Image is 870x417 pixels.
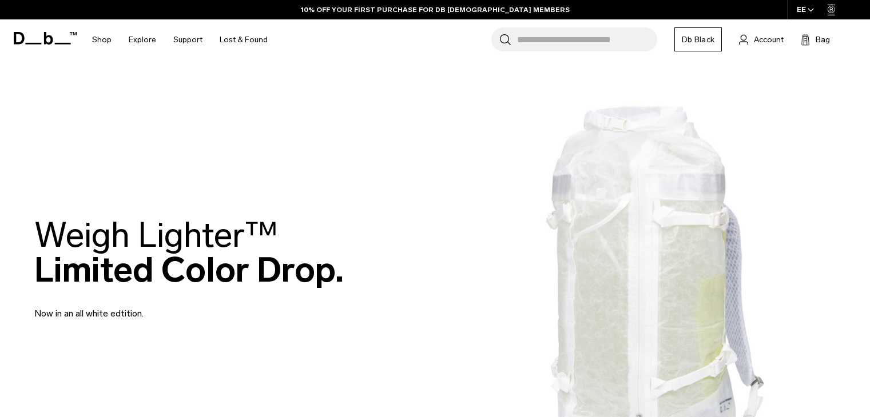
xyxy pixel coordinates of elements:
[220,19,268,60] a: Lost & Found
[34,218,344,287] h2: Limited Color Drop.
[754,34,784,46] span: Account
[84,19,276,60] nav: Main Navigation
[34,293,309,320] p: Now in an all white edtition.
[129,19,156,60] a: Explore
[173,19,202,60] a: Support
[92,19,112,60] a: Shop
[34,214,278,256] span: Weigh Lighter™
[816,34,830,46] span: Bag
[801,33,830,46] button: Bag
[674,27,722,51] a: Db Black
[739,33,784,46] a: Account
[301,5,570,15] a: 10% OFF YOUR FIRST PURCHASE FOR DB [DEMOGRAPHIC_DATA] MEMBERS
